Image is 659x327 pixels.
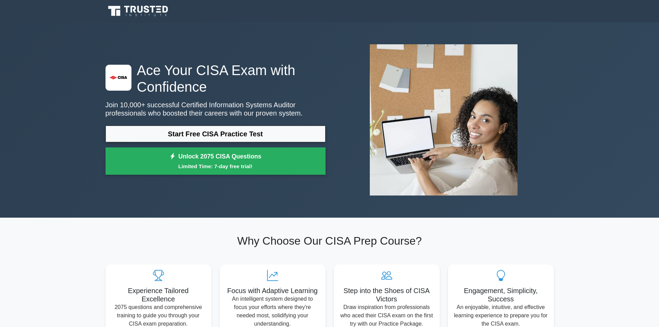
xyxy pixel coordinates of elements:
a: Start Free CISA Practice Test [106,126,326,142]
h5: Engagement, Simplicity, Success [454,287,548,303]
h5: Step into the Shoes of CISA Victors [339,287,434,303]
h5: Experience Tailored Excellence [111,287,206,303]
small: Limited Time: 7-day free trial! [114,162,317,170]
a: Unlock 2075 CISA QuestionsLimited Time: 7-day free trial! [106,147,326,175]
h1: Ace Your CISA Exam with Confidence [106,62,326,95]
h2: Why Choose Our CISA Prep Course? [106,234,554,247]
h5: Focus with Adaptive Learning [225,287,320,295]
p: Join 10,000+ successful Certified Information Systems Auditor professionals who boosted their car... [106,101,326,117]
